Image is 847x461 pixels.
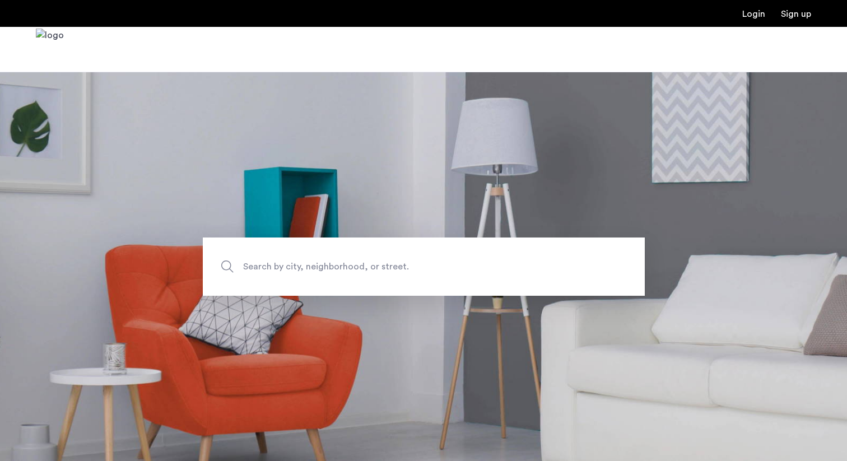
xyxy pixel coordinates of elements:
a: Cazamio Logo [36,29,64,71]
img: logo [36,29,64,71]
span: Search by city, neighborhood, or street. [243,259,552,274]
a: Login [742,10,765,18]
input: Apartment Search [203,238,645,296]
a: Registration [781,10,811,18]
